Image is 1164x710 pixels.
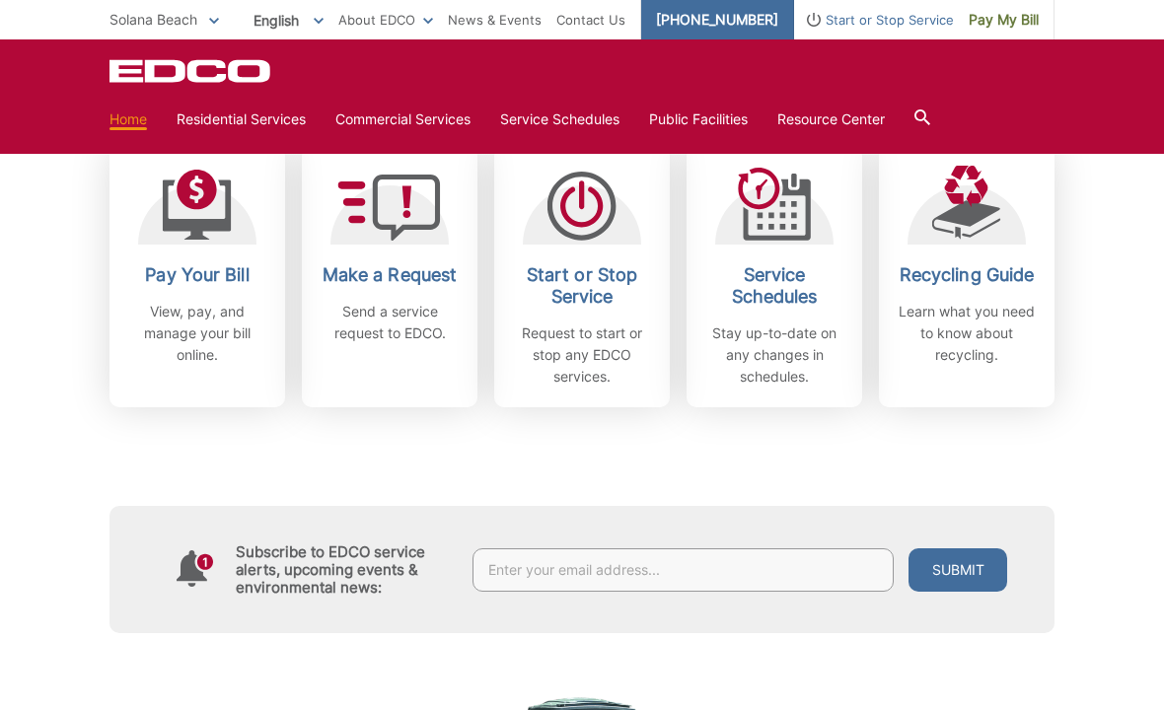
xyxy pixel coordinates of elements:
span: English [239,4,338,36]
p: Request to start or stop any EDCO services. [509,322,655,388]
h2: Recycling Guide [894,264,1040,286]
button: Submit [909,548,1007,592]
h2: Make a Request [317,264,463,286]
a: Home [109,108,147,130]
h2: Service Schedules [701,264,847,308]
span: Pay My Bill [969,9,1039,31]
a: Service Schedules Stay up-to-date on any changes in schedules. [687,146,862,407]
p: Learn what you need to know about recycling. [894,301,1040,366]
input: Enter your email address... [473,548,894,592]
a: EDCD logo. Return to the homepage. [109,59,273,83]
a: News & Events [448,9,542,31]
p: Send a service request to EDCO. [317,301,463,344]
a: About EDCO [338,9,433,31]
a: Resource Center [777,108,885,130]
a: Commercial Services [335,108,471,130]
p: Stay up-to-date on any changes in schedules. [701,322,847,388]
h2: Pay Your Bill [124,264,270,286]
a: Residential Services [177,108,306,130]
h4: Subscribe to EDCO service alerts, upcoming events & environmental news: [236,543,453,597]
a: Pay Your Bill View, pay, and manage your bill online. [109,146,285,407]
a: Recycling Guide Learn what you need to know about recycling. [879,146,1055,407]
h2: Start or Stop Service [509,264,655,308]
span: Solana Beach [109,11,197,28]
a: Contact Us [556,9,625,31]
a: Public Facilities [649,108,748,130]
a: Service Schedules [500,108,619,130]
p: View, pay, and manage your bill online. [124,301,270,366]
a: Make a Request Send a service request to EDCO. [302,146,477,407]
